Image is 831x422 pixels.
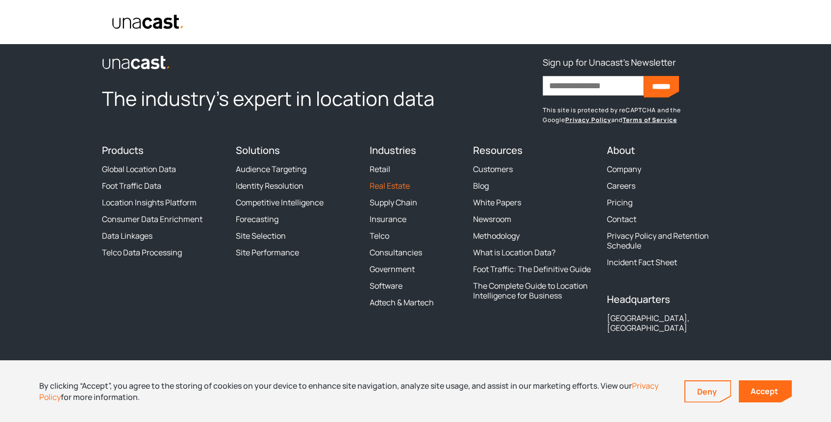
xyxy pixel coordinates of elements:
[370,198,417,207] a: Supply Chain
[370,164,390,174] a: Retail
[473,145,595,156] h4: Resources
[473,198,521,207] a: White Papers
[473,164,513,174] a: Customers
[370,248,422,257] a: Consultancies
[236,144,280,157] a: Solutions
[102,144,144,157] a: Products
[473,231,520,241] a: Methodology
[607,257,677,267] a: Incident Fact Sheet
[370,145,461,156] h4: Industries
[102,359,120,377] a: Twitter / X
[473,248,555,257] a: What is Location Data?
[236,164,306,174] a: Audience Targeting
[120,359,137,377] a: Facebook
[102,54,461,70] a: link to the homepage
[236,248,299,257] a: Site Performance
[370,214,406,224] a: Insurance
[623,116,677,124] a: Terms of Service
[102,181,161,191] a: Foot Traffic Data
[607,198,632,207] a: Pricing
[102,164,176,174] a: Global Location Data
[607,181,635,191] a: Careers
[370,264,415,274] a: Government
[607,313,729,333] div: [GEOGRAPHIC_DATA], [GEOGRAPHIC_DATA]
[39,380,658,402] a: Privacy Policy
[137,359,155,377] a: LinkedIn
[370,298,434,307] a: Adtech & Martech
[370,281,403,291] a: Software
[565,116,611,124] a: Privacy Policy
[236,181,303,191] a: Identity Resolution
[473,181,489,191] a: Blog
[107,14,185,30] a: home
[370,231,389,241] a: Telco
[112,14,185,30] img: Unacast text logo
[607,164,641,174] a: Company
[607,231,729,250] a: Privacy Policy and Retention Schedule
[473,264,591,274] a: Foot Traffic: The Definitive Guide
[607,214,636,224] a: Contact
[473,281,595,300] a: The Complete Guide to Location Intelligence for Business
[102,86,461,111] h2: The industry’s expert in location data
[685,381,730,402] a: Deny
[473,214,511,224] a: Newsroom
[543,54,676,70] h3: Sign up for Unacast's Newsletter
[236,214,278,224] a: Forecasting
[236,231,286,241] a: Site Selection
[39,380,670,402] div: By clicking “Accept”, you agree to the storing of cookies on your device to enhance site navigati...
[607,294,729,305] h4: Headquarters
[739,380,792,402] a: Accept
[236,198,324,207] a: Competitive Intelligence
[102,198,197,207] a: Location Insights Platform
[370,181,410,191] a: Real Estate
[543,105,729,125] p: This site is protected by reCAPTCHA and the Google and
[102,231,152,241] a: Data Linkages
[102,55,171,70] img: Unacast logo
[607,145,729,156] h4: About
[102,214,202,224] a: Consumer Data Enrichment
[102,248,182,257] a: Telco Data Processing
